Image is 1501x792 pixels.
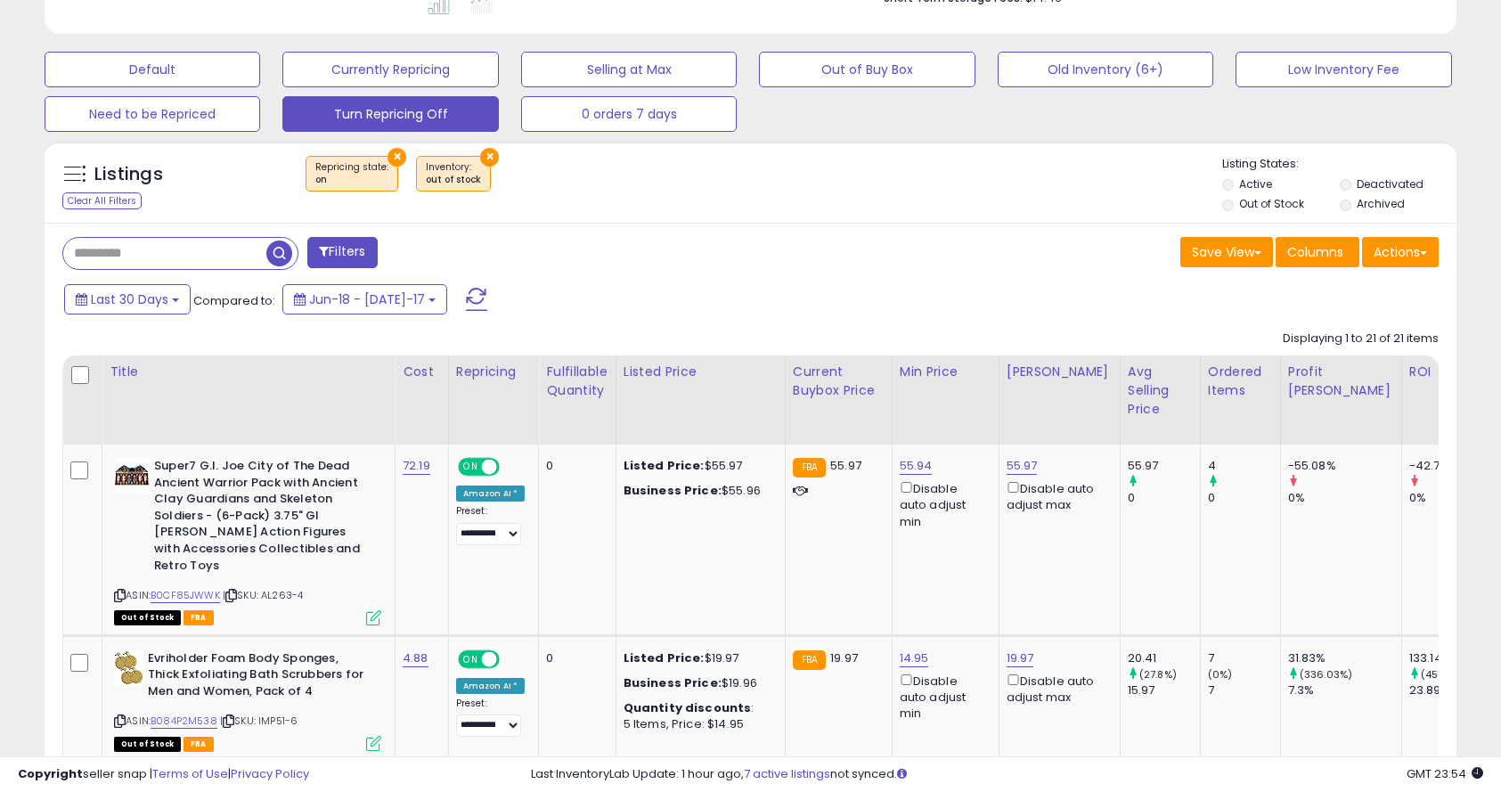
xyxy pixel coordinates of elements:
[830,649,858,666] span: 19.97
[624,675,771,691] div: $19.96
[62,192,142,209] div: Clear All Filters
[1409,682,1481,698] div: 23.89%
[231,765,309,782] a: Privacy Policy
[793,650,826,670] small: FBA
[45,52,260,87] button: Default
[282,52,498,87] button: Currently Repricing
[1208,682,1280,698] div: 7
[114,610,181,625] span: All listings that are currently out of stock and unavailable for purchase on Amazon
[1236,52,1451,87] button: Low Inventory Fee
[624,650,771,666] div: $19.97
[521,52,737,87] button: Selling at Max
[110,363,387,381] div: Title
[1287,243,1343,261] span: Columns
[546,458,601,474] div: 0
[1409,458,1481,474] div: -42.7%
[114,650,143,686] img: 41qRjNz6u1L._SL40_.jpg
[64,284,191,314] button: Last 30 Days
[114,458,381,624] div: ASIN:
[624,649,705,666] b: Listed Price:
[1208,667,1233,682] small: (0%)
[480,148,499,167] button: ×
[403,363,441,381] div: Cost
[45,96,260,132] button: Need to be Repriced
[151,714,217,729] a: B084P2M538
[1007,457,1038,475] a: 55.97
[1288,682,1401,698] div: 7.3%
[1128,363,1193,419] div: Avg Selling Price
[1283,331,1439,347] div: Displaying 1 to 21 of 21 items
[1180,237,1273,267] button: Save View
[456,486,526,502] div: Amazon AI *
[282,96,498,132] button: Turn Repricing Off
[282,284,447,314] button: Jun-18 - [DATE]-17
[1421,667,1464,682] small: (457.3%)
[624,457,705,474] b: Listed Price:
[1139,667,1177,682] small: (27.8%)
[1007,649,1034,667] a: 19.97
[403,457,430,475] a: 72.19
[546,363,608,400] div: Fulfillable Quantity
[151,588,220,603] a: B0CF85JWWK
[900,478,985,530] div: Disable auto adjust min
[148,650,364,705] b: Evriholder Foam Body Sponges, Thick Exfoliating Bath Scrubbers for Men and Women, Pack of 4
[1208,458,1280,474] div: 4
[1128,682,1200,698] div: 15.97
[460,651,482,666] span: ON
[1409,490,1481,506] div: 0%
[114,458,150,494] img: 51pRBHdEmUL._SL40_.jpg
[521,96,737,132] button: 0 orders 7 days
[1409,363,1474,381] div: ROI
[624,482,722,499] b: Business Price:
[1128,490,1200,506] div: 0
[624,716,771,732] div: 5 Items, Price: $14.95
[114,737,181,752] span: All listings that are currently out of stock and unavailable for purchase on Amazon
[1239,176,1272,192] label: Active
[1208,363,1273,400] div: Ordered Items
[1288,650,1401,666] div: 31.83%
[830,457,861,474] span: 55.97
[624,700,771,716] div: :
[18,766,309,783] div: seller snap | |
[624,363,778,381] div: Listed Price
[497,651,526,666] span: OFF
[94,162,163,187] h5: Listings
[154,458,371,578] b: Super7 G.I. Joe City of The Dead Ancient Warrior Pack with Ancient Clay Guardians and Skeleton So...
[223,588,303,602] span: | SKU: AL263-4
[460,460,482,475] span: ON
[624,483,771,499] div: $55.96
[497,460,526,475] span: OFF
[1239,196,1304,211] label: Out of Stock
[220,714,298,728] span: | SKU: IMP51-6
[1222,156,1456,173] p: Listing States:
[624,699,752,716] b: Quantity discounts
[759,52,975,87] button: Out of Buy Box
[1409,650,1481,666] div: 133.14%
[91,290,168,308] span: Last 30 Days
[744,765,830,782] a: 7 active listings
[900,649,929,667] a: 14.95
[456,505,526,545] div: Preset:
[1208,490,1280,506] div: 0
[152,765,228,782] a: Terms of Use
[1128,458,1200,474] div: 55.97
[1362,237,1439,267] button: Actions
[1276,237,1359,267] button: Columns
[456,363,532,381] div: Repricing
[1300,667,1352,682] small: (336.03%)
[793,458,826,478] small: FBA
[546,650,601,666] div: 0
[624,458,771,474] div: $55.97
[1407,765,1483,782] span: 2025-08-17 23:54 GMT
[403,649,428,667] a: 4.88
[1007,363,1113,381] div: [PERSON_NAME]
[1128,650,1200,666] div: 20.41
[793,363,885,400] div: Current Buybox Price
[1007,671,1106,706] div: Disable auto adjust max
[900,363,991,381] div: Min Price
[1007,478,1106,513] div: Disable auto adjust max
[1208,650,1280,666] div: 7
[1288,458,1401,474] div: -55.08%
[1357,176,1424,192] label: Deactivated
[456,678,526,694] div: Amazon AI *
